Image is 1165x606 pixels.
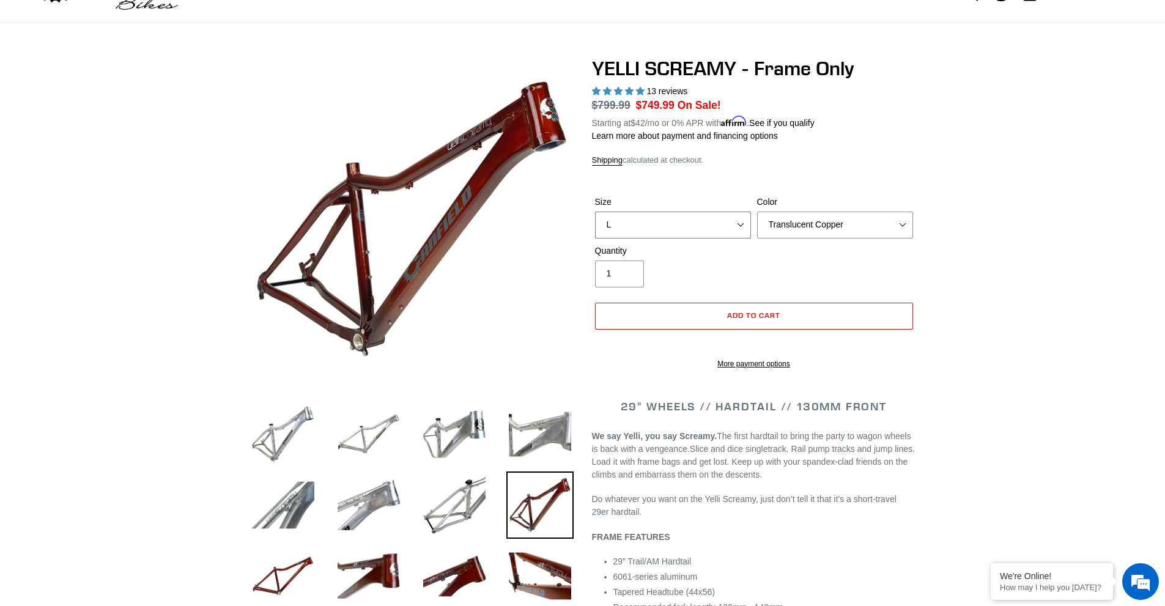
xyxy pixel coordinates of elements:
div: calculated at checkout. [592,154,916,166]
h1: YELLI SCREAMY - Frame Only [592,57,916,80]
span: Affirm [721,116,747,127]
span: 29” Trail/AM Hardtail [613,556,692,566]
b: FRAME FEATURES [592,532,670,542]
span: Tapered Headtube (44x56) [613,587,716,597]
span: 6061-series aluminum [613,572,698,582]
span: $42 [631,118,645,128]
span: 5.00 stars [592,86,647,96]
s: $799.99 [592,99,631,111]
p: How may I help you today? [1000,583,1104,592]
span: Add to cart [727,311,780,320]
img: d_696896380_company_1647369064580_696896380 [39,61,70,92]
p: Starting at /mo or 0% APR with . [592,114,815,130]
label: Color [757,196,913,209]
span: 29" WHEELS // HARDTAIL // 130MM FRONT [621,399,887,413]
label: Size [595,196,751,209]
a: See if you qualify - Learn more about Affirm Financing (opens in modal) [749,118,815,128]
img: Load image into Gallery viewer, YELLI SCREAMY - Frame Only [250,401,317,468]
div: Minimize live chat window [201,6,230,35]
p: Slice and dice singletrack. Rail pump tracks and jump lines. Load it with frame bags and get lost... [592,430,916,481]
span: 13 reviews [646,86,687,96]
button: Add to cart [595,303,913,330]
a: More payment options [595,358,913,369]
img: Load image into Gallery viewer, YELLI SCREAMY - Frame Only [421,401,488,468]
span: On Sale! [678,97,721,113]
img: Load image into Gallery viewer, YELLI SCREAMY - Frame Only [335,471,402,539]
a: Shipping [592,155,623,166]
div: Chat with us now [82,68,224,84]
img: Load image into Gallery viewer, YELLI SCREAMY - Frame Only [506,401,574,468]
span: The first hardtail to bring the party to wagon wheels is back with a vengeance. [592,431,911,454]
div: We're Online! [1000,571,1104,581]
img: Load image into Gallery viewer, YELLI SCREAMY - Frame Only [506,471,574,539]
span: Do whatever you want on the Yelli Screamy, just don’t tell it that it’s a short-travel 29er hardt... [592,494,897,517]
label: Quantity [595,245,751,257]
b: We say Yelli, you say Screamy. [592,431,717,441]
img: Load image into Gallery viewer, YELLI SCREAMY - Frame Only [335,401,402,468]
img: Load image into Gallery viewer, YELLI SCREAMY - Frame Only [421,471,488,539]
img: Load image into Gallery viewer, YELLI SCREAMY - Frame Only [250,471,317,539]
div: Navigation go back [13,67,32,86]
a: Learn more about payment and financing options [592,131,778,141]
span: $749.99 [636,99,675,111]
textarea: Type your message and hit 'Enter' [6,334,233,377]
span: We're online! [71,154,169,278]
